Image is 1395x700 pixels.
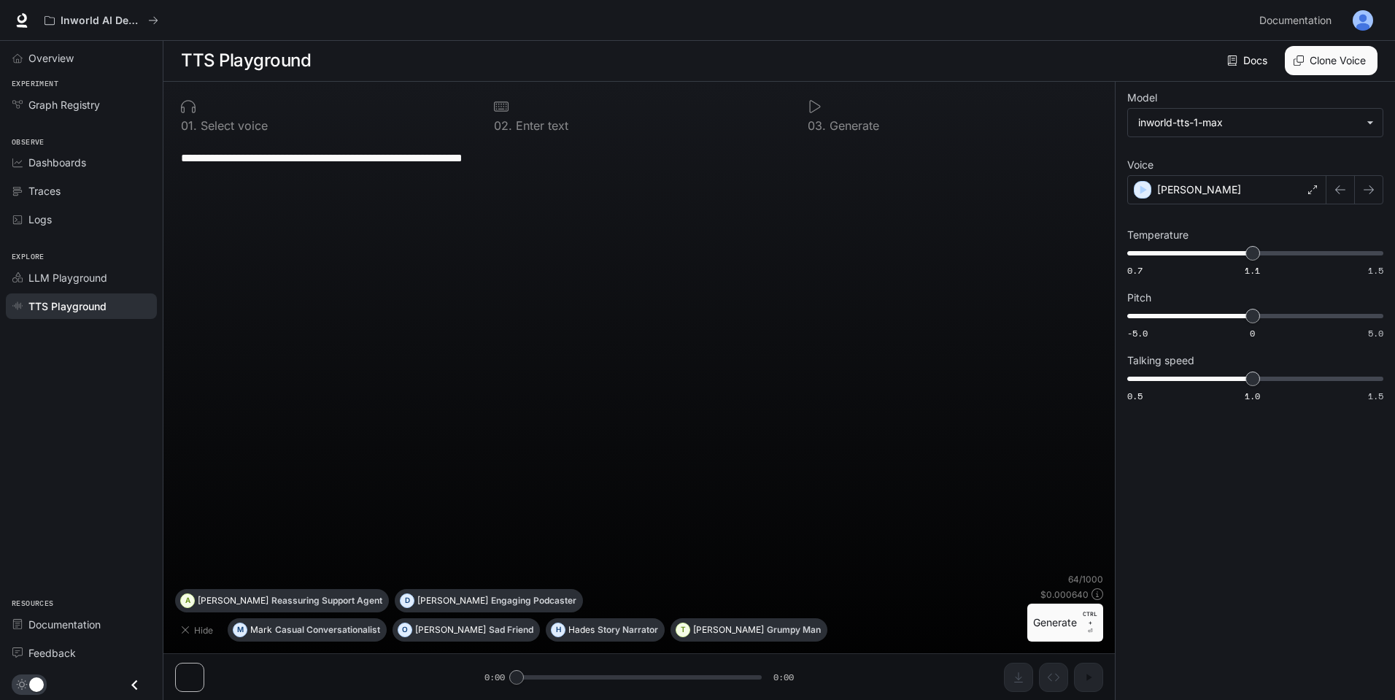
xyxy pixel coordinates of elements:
[1245,264,1260,277] span: 1.1
[398,618,411,642] div: O
[6,265,157,291] a: LLM Playground
[1259,12,1332,30] span: Documentation
[6,640,157,666] a: Feedback
[118,670,151,700] button: Close drawer
[1127,390,1143,402] span: 0.5
[198,596,268,605] p: [PERSON_NAME]
[175,618,222,642] button: Hide
[1127,264,1143,277] span: 0.7
[175,589,389,612] button: A[PERSON_NAME]Reassuring Support Agent
[6,92,157,118] a: Graph Registry
[676,618,689,642] div: T
[1138,115,1359,130] div: inworld-tts-1-max
[1127,230,1189,240] p: Temperature
[546,618,665,642] button: HHadesStory Narrator
[38,6,165,35] button: All workspaces
[233,618,247,642] div: M
[1127,327,1148,339] span: -5.0
[181,589,194,612] div: A
[1368,327,1383,339] span: 5.0
[767,626,821,634] p: Grumpy Man
[1250,327,1255,339] span: 0
[1083,609,1097,627] p: CTRL +
[1157,182,1241,197] p: [PERSON_NAME]
[228,618,387,642] button: MMarkCasual Conversationalist
[28,617,101,632] span: Documentation
[6,178,157,204] a: Traces
[6,150,157,175] a: Dashboards
[1027,604,1103,642] button: GenerateCTRL +⏎
[1128,109,1383,136] div: inworld-tts-1-max
[494,120,512,131] p: 0 2 .
[512,120,568,131] p: Enter text
[1245,390,1260,402] span: 1.0
[197,120,268,131] p: Select voice
[489,626,533,634] p: Sad Friend
[1353,10,1373,31] img: User avatar
[1040,588,1089,601] p: $ 0.000640
[1127,93,1157,103] p: Model
[1224,46,1273,75] a: Docs
[491,596,576,605] p: Engaging Podcaster
[1127,355,1194,366] p: Talking speed
[29,676,44,692] span: Dark mode toggle
[1348,6,1377,35] button: User avatar
[28,212,52,227] span: Logs
[417,596,488,605] p: [PERSON_NAME]
[181,46,311,75] h1: TTS Playground
[28,270,107,285] span: LLM Playground
[1127,293,1151,303] p: Pitch
[6,293,157,319] a: TTS Playground
[1083,609,1097,636] p: ⏎
[271,596,382,605] p: Reassuring Support Agent
[275,626,380,634] p: Casual Conversationalist
[250,626,272,634] p: Mark
[28,645,76,661] span: Feedback
[181,120,197,131] p: 0 1 .
[1368,390,1383,402] span: 1.5
[598,626,658,634] p: Story Narrator
[415,626,486,634] p: [PERSON_NAME]
[568,626,595,634] p: Hades
[693,626,764,634] p: [PERSON_NAME]
[1285,46,1377,75] button: Clone Voice
[6,45,157,71] a: Overview
[1068,573,1103,585] p: 64 / 1000
[395,589,583,612] button: D[PERSON_NAME]Engaging Podcaster
[671,618,827,642] button: T[PERSON_NAME]Grumpy Man
[61,15,142,27] p: Inworld AI Demos
[6,612,157,637] a: Documentation
[808,120,826,131] p: 0 3 .
[401,589,414,612] div: D
[6,207,157,232] a: Logs
[826,120,879,131] p: Generate
[552,618,565,642] div: H
[28,50,74,66] span: Overview
[28,183,61,199] span: Traces
[1127,160,1154,170] p: Voice
[393,618,540,642] button: O[PERSON_NAME]Sad Friend
[1253,6,1342,35] a: Documentation
[28,299,107,314] span: TTS Playground
[1368,264,1383,277] span: 1.5
[28,97,100,112] span: Graph Registry
[28,155,86,170] span: Dashboards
